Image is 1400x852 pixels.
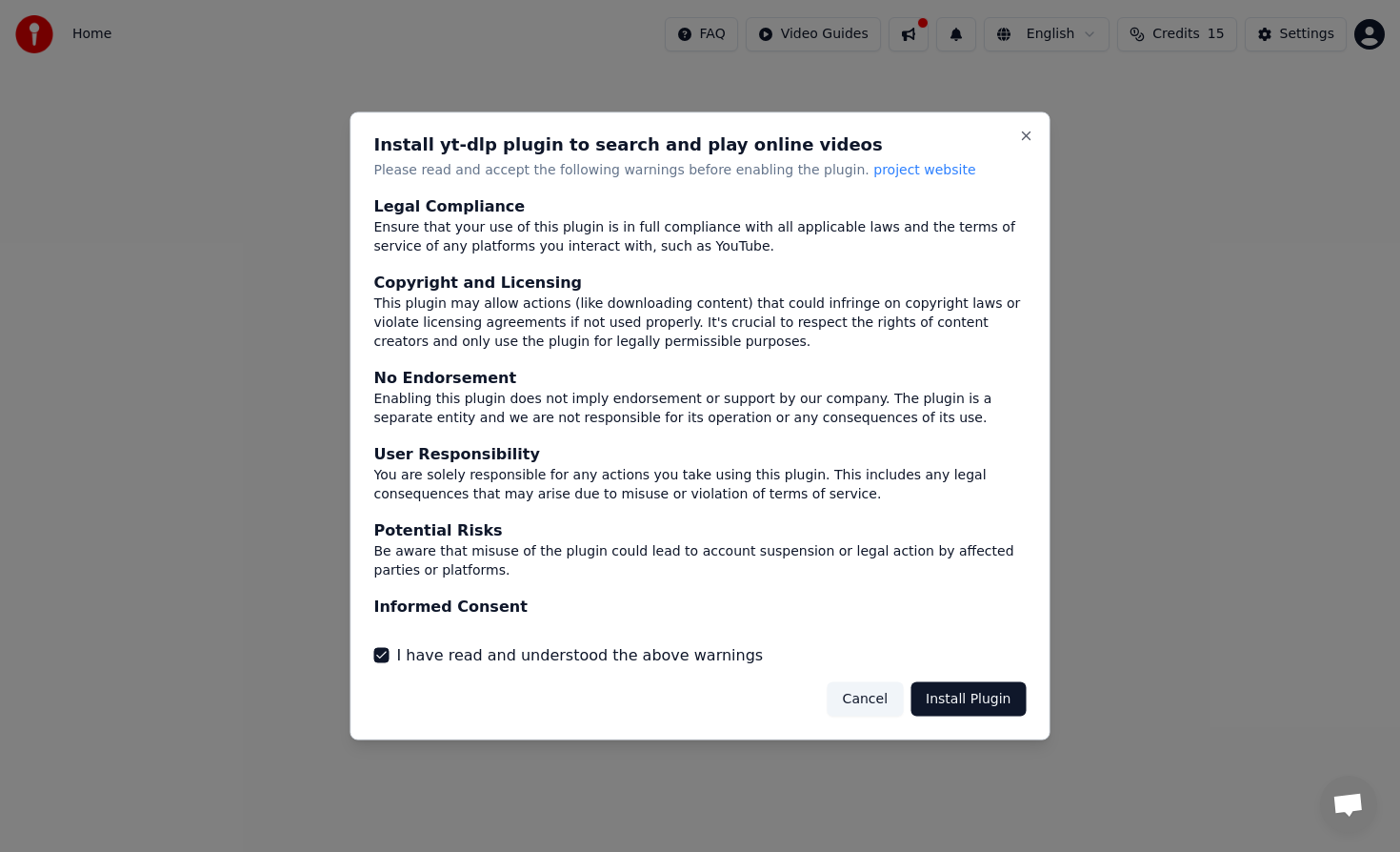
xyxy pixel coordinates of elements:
div: Ensure that your use of this plugin is in full compliance with all applicable laws and the terms ... [374,217,1027,255]
div: No Endorsement [374,366,1027,389]
div: Informed Consent [374,595,1027,618]
button: Install Plugin [910,681,1026,716]
button: Cancel [828,681,903,716]
div: This plugin may allow actions (like downloading content) that could infringe on copyright laws or... [374,294,1027,351]
label: I have read and understood the above warnings [397,643,764,666]
div: Enabling this plugin does not imply endorsement or support by our company. The plugin is a separa... [374,389,1027,427]
div: You are solely responsible for any actions you take using this plugin. This includes any legal co... [374,465,1027,503]
h2: Install yt-dlp plugin to search and play online videos [374,136,1027,153]
div: By proceeding to enable this plugin, you acknowledge that you have read and understood these warn... [374,618,1027,656]
div: Legal Compliance [374,194,1027,217]
p: Please read and accept the following warnings before enabling the plugin. [374,161,1027,180]
div: Copyright and Licensing [374,271,1027,294]
span: project website [873,162,975,177]
div: Be aware that misuse of the plugin could lead to account suspension or legal action by affected p... [374,541,1027,579]
div: User Responsibility [374,442,1027,465]
div: Potential Risks [374,518,1027,541]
